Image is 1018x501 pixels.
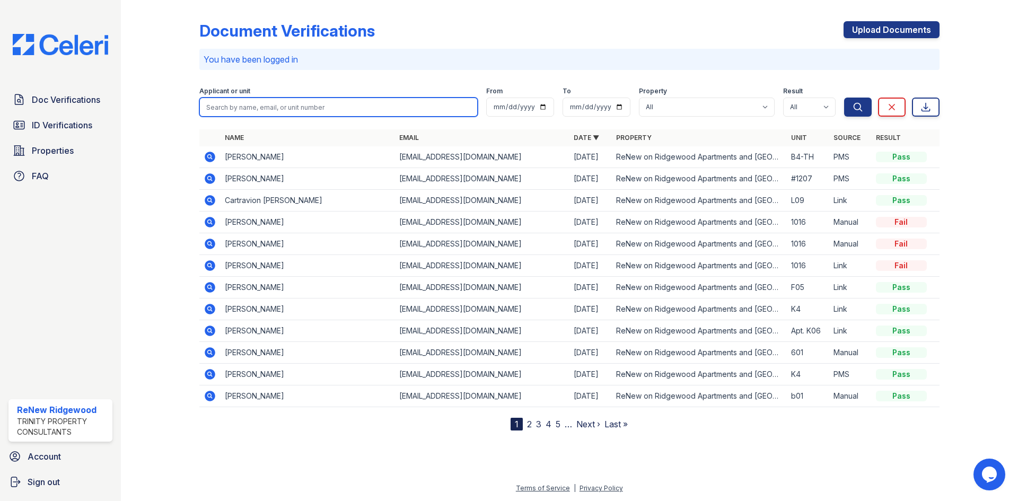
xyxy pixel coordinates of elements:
div: Document Verifications [199,21,375,40]
button: Sign out [4,471,117,493]
label: Property [639,87,667,95]
a: Property [616,134,652,142]
td: [EMAIL_ADDRESS][DOMAIN_NAME] [395,277,569,298]
td: 1016 [787,212,829,233]
td: [DATE] [569,364,612,385]
td: 601 [787,342,829,364]
a: Last » [604,419,628,429]
div: Fail [876,260,927,271]
div: ReNew Ridgewood [17,403,108,416]
a: 5 [556,419,560,429]
td: [DATE] [569,342,612,364]
a: Privacy Policy [580,484,623,492]
div: Pass [876,326,927,336]
td: [DATE] [569,277,612,298]
td: PMS [829,364,872,385]
td: ReNew on Ridgewood Apartments and [GEOGRAPHIC_DATA] [612,233,786,255]
div: Fail [876,217,927,227]
td: [DATE] [569,298,612,320]
td: [EMAIL_ADDRESS][DOMAIN_NAME] [395,320,569,342]
iframe: chat widget [973,459,1007,490]
p: You have been logged in [204,53,935,66]
td: [PERSON_NAME] [221,320,395,342]
td: K4 [787,364,829,385]
span: Properties [32,144,74,157]
a: Next › [576,419,600,429]
td: PMS [829,168,872,190]
td: ReNew on Ridgewood Apartments and [GEOGRAPHIC_DATA] [612,320,786,342]
td: Manual [829,212,872,233]
td: [PERSON_NAME] [221,212,395,233]
a: Doc Verifications [8,89,112,110]
div: Pass [876,282,927,293]
td: F05 [787,277,829,298]
label: Applicant or unit [199,87,250,95]
a: 2 [527,419,532,429]
td: [DATE] [569,212,612,233]
td: B4-TH [787,146,829,168]
label: To [563,87,571,95]
td: 1016 [787,233,829,255]
label: Result [783,87,803,95]
td: ReNew on Ridgewood Apartments and [GEOGRAPHIC_DATA] [612,146,786,168]
td: Link [829,190,872,212]
label: From [486,87,503,95]
td: ReNew on Ridgewood Apartments and [GEOGRAPHIC_DATA] [612,342,786,364]
td: 1016 [787,255,829,277]
td: Apt. K06 [787,320,829,342]
td: [DATE] [569,190,612,212]
a: Source [833,134,861,142]
input: Search by name, email, or unit number [199,98,478,117]
td: [EMAIL_ADDRESS][DOMAIN_NAME] [395,146,569,168]
td: Manual [829,342,872,364]
div: Pass [876,173,927,184]
td: [EMAIL_ADDRESS][DOMAIN_NAME] [395,364,569,385]
td: L09 [787,190,829,212]
a: Email [399,134,419,142]
td: [DATE] [569,233,612,255]
span: Doc Verifications [32,93,100,106]
td: [EMAIL_ADDRESS][DOMAIN_NAME] [395,168,569,190]
span: Account [28,450,61,463]
td: b01 [787,385,829,407]
td: [DATE] [569,168,612,190]
td: [PERSON_NAME] [221,298,395,320]
td: ReNew on Ridgewood Apartments and [GEOGRAPHIC_DATA] [612,168,786,190]
td: [PERSON_NAME] [221,364,395,385]
td: [DATE] [569,385,612,407]
td: [EMAIL_ADDRESS][DOMAIN_NAME] [395,233,569,255]
span: ID Verifications [32,119,92,131]
td: [PERSON_NAME] [221,277,395,298]
a: Name [225,134,244,142]
a: Result [876,134,901,142]
td: ReNew on Ridgewood Apartments and [GEOGRAPHIC_DATA] [612,277,786,298]
td: [EMAIL_ADDRESS][DOMAIN_NAME] [395,190,569,212]
td: [PERSON_NAME] [221,255,395,277]
td: [EMAIL_ADDRESS][DOMAIN_NAME] [395,298,569,320]
td: [PERSON_NAME] [221,233,395,255]
td: ReNew on Ridgewood Apartments and [GEOGRAPHIC_DATA] [612,298,786,320]
div: Pass [876,195,927,206]
td: ReNew on Ridgewood Apartments and [GEOGRAPHIC_DATA] [612,190,786,212]
td: Link [829,298,872,320]
a: 3 [536,419,541,429]
a: 4 [546,419,551,429]
td: [EMAIL_ADDRESS][DOMAIN_NAME] [395,385,569,407]
a: Properties [8,140,112,161]
div: Pass [876,152,927,162]
a: Unit [791,134,807,142]
div: Pass [876,391,927,401]
div: | [574,484,576,492]
td: [EMAIL_ADDRESS][DOMAIN_NAME] [395,212,569,233]
span: FAQ [32,170,49,182]
td: PMS [829,146,872,168]
td: Manual [829,233,872,255]
td: ReNew on Ridgewood Apartments and [GEOGRAPHIC_DATA] [612,364,786,385]
td: [PERSON_NAME] [221,168,395,190]
td: Cartravion [PERSON_NAME] [221,190,395,212]
img: CE_Logo_Blue-a8612792a0a2168367f1c8372b55b34899dd931a85d93a1a3d3e32e68fde9ad4.png [4,34,117,55]
div: Trinity Property Consultants [17,416,108,437]
div: Pass [876,369,927,380]
td: #1207 [787,168,829,190]
div: Pass [876,304,927,314]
